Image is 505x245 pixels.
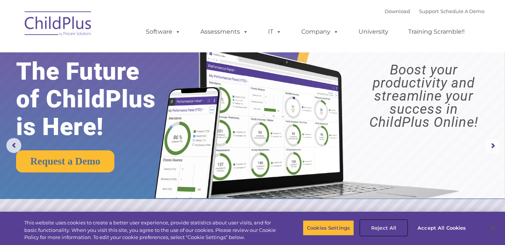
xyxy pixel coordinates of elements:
a: University [351,24,396,39]
font: | [385,8,484,14]
a: Software [138,24,188,39]
button: Accept All Cookies [413,220,470,236]
a: IT [261,24,289,39]
a: Training Scramble!! [401,24,472,39]
span: Last name [104,49,127,55]
a: Assessments [193,24,256,39]
rs-layer: Boost your productivity and streamline your success in ChildPlus Online! [349,63,499,129]
button: Reject All [360,220,407,236]
div: This website uses cookies to create a better user experience, provide statistics about user visit... [24,219,278,241]
img: ChildPlus by Procare Solutions [21,6,96,43]
a: Support [419,8,439,14]
rs-layer: The Future of ChildPlus is Here! [16,58,177,141]
span: Phone number [104,80,136,86]
a: Schedule A Demo [440,8,484,14]
a: Request a Demo [16,150,114,172]
button: Close [485,220,501,236]
a: Company [294,24,346,39]
a: Download [385,8,410,14]
button: Cookies Settings [303,220,354,236]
